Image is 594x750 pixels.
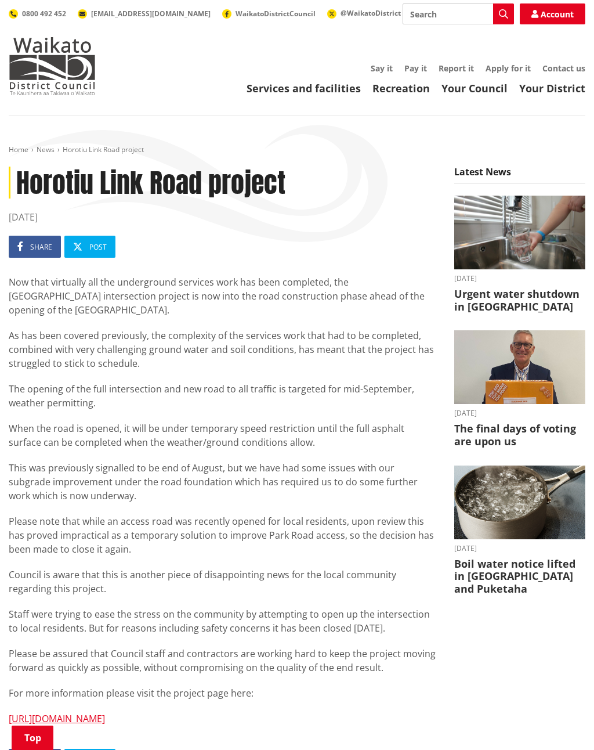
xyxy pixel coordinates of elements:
[30,242,52,252] span: Share
[454,545,585,552] time: [DATE]
[9,382,437,410] p: The opening of the full intersection and new road to all traffic is targeted for mid-September, w...
[37,145,55,154] a: News
[9,329,437,370] p: As has been covered previously, the complexity of the services work that had to be completed, com...
[9,210,437,224] time: [DATE]
[372,81,430,95] a: Recreation
[454,466,585,539] img: boil water notice
[9,275,437,317] p: Now that virtually all the underground services work has been completed, the [GEOGRAPHIC_DATA] in...
[22,9,66,19] span: 0800 492 452
[454,288,585,313] h3: Urgent water shutdown in [GEOGRAPHIC_DATA]
[78,9,211,19] a: [EMAIL_ADDRESS][DOMAIN_NAME]
[454,196,585,269] img: water image
[9,712,105,725] a: [URL][DOMAIN_NAME]
[247,81,361,95] a: Services and facilities
[454,275,585,282] time: [DATE]
[454,466,585,596] a: boil water notice gordonton puketaha [DATE] Boil water notice lifted in [GEOGRAPHIC_DATA] and Puk...
[9,568,437,596] p: Council is aware that this is another piece of disappointing news for the local community regardi...
[327,8,401,18] a: @WaikatoDistrict
[371,63,393,74] a: Say it
[12,726,53,750] a: Top
[9,145,28,154] a: Home
[542,63,585,74] a: Contact us
[9,607,437,635] p: Staff were trying to ease the stress on the community by attempting to open up the intersection t...
[454,196,585,313] a: [DATE] Urgent water shutdown in [GEOGRAPHIC_DATA]
[441,81,508,95] a: Your Council
[9,9,66,19] a: 0800 492 452
[63,145,144,154] span: Horotiu Link Road project
[486,63,531,74] a: Apply for it
[520,3,585,24] a: Account
[454,167,585,184] h5: Latest News
[9,236,61,258] a: Share
[404,63,427,74] a: Pay it
[9,461,437,503] p: This was previously signalled to be end of August, but we have had some issues with our subgrade ...
[9,145,585,155] nav: breadcrumb
[64,236,115,258] a: Post
[454,330,585,448] a: [DATE] The final days of voting are upon us
[9,421,437,449] p: When the road is opened, it will be under temporary speed restriction until the full asphalt surf...
[454,423,585,448] h3: The final days of voting are upon us
[89,242,107,252] span: Post
[9,514,437,556] p: Please note that while an access road was recently opened for local residents, upon review this h...
[454,558,585,596] h3: Boil water notice lifted in [GEOGRAPHIC_DATA] and Puketaha
[9,167,437,199] h1: Horotiu Link Road project
[341,8,401,18] span: @WaikatoDistrict
[9,37,96,95] img: Waikato District Council - Te Kaunihera aa Takiwaa o Waikato
[519,81,585,95] a: Your District
[454,330,585,404] img: Craig Hobbs editorial elections
[403,3,514,24] input: Search input
[222,9,316,19] a: WaikatoDistrictCouncil
[454,410,585,417] time: [DATE]
[91,9,211,19] span: [EMAIL_ADDRESS][DOMAIN_NAME]
[9,647,437,675] p: Please be assured that Council staff and contractors are working hard to keep the project moving ...
[9,686,437,700] p: For more information please visit the project page here:
[236,9,316,19] span: WaikatoDistrictCouncil
[439,63,474,74] a: Report it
